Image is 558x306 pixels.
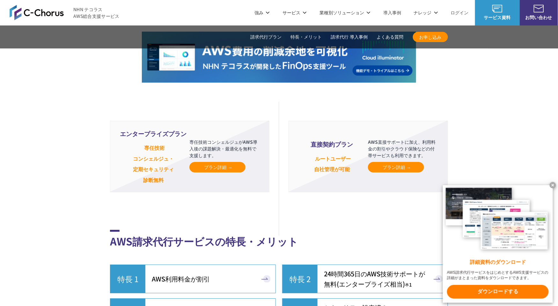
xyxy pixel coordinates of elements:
[110,265,145,293] span: 特長 1
[413,32,448,42] a: お申し込み
[120,129,187,138] span: エンタープライズプラン
[331,34,368,40] a: 請求代行 導入事例
[133,144,174,184] small: 専任技術 コンシェルジュ・ 定期セキュリティ 診断無料
[368,139,438,159] p: AWS直接サポートに加え、利用料金の割引やクラウド保険などの付帯サービスも利用できます。
[492,5,503,12] img: AWS総合支援サービス C-Chorus サービス資料
[254,9,270,16] p: 強み
[314,155,351,173] small: ルートユーザー 自社管理が可能
[405,281,412,288] small: ※1
[520,14,558,21] span: お問い合わせ
[319,9,371,16] p: 業種別ソリューション
[73,6,120,19] span: NHN テコラス AWS総合支援サービス
[383,164,409,171] span: プラン詳細
[383,9,401,16] a: 導入事例
[142,32,416,83] img: 正しいクラウド財務管理でAWS費用の大幅削減を NHN テコラスが開発したFinOps支援ツール Cloud Illuminator
[451,9,469,16] a: ログイン
[447,270,549,281] x-t: AWS請求代行サービスをはじめとするAWS支援サービスの詳細がまとまった資料をダウンロードできます。
[204,164,231,171] span: プラン詳細
[475,14,520,21] span: サービス資料
[414,9,438,16] p: ナレッジ
[10,5,64,20] img: AWS総合支援サービス C-Chorus
[298,140,365,149] span: 直接契約プラン
[189,162,246,172] a: プラン詳細
[368,162,424,172] a: プラン詳細
[443,185,553,303] a: 詳細資料のダウンロード AWS請求代行サービスをはじめとするAWS支援サービスの詳細がまとまった資料をダウンロードできます。 ダウンロードする
[152,274,210,284] span: AWS利用料金が割引
[413,34,448,40] span: お申し込み
[110,230,448,249] h2: AWS請求代行サービスの特長・メリット
[10,5,120,20] a: AWS総合支援サービス C-Chorus NHN テコラスAWS総合支援サービス
[377,34,403,40] a: よくある質問
[447,285,549,299] x-t: ダウンロードする
[283,9,307,16] p: サービス
[282,265,448,293] a: 特長 2 24時間365日のAWS技術サポートが無料(エンタープライズ相当)※1
[189,139,260,159] p: 専任技術コンシェルジュがAWS導入後の課題解決・最適化を無料で支援します。
[290,34,322,40] a: 特長・メリット
[447,259,549,266] x-t: 詳細資料のダウンロード
[534,5,544,12] img: お問い合わせ
[283,265,318,293] span: 特長 2
[324,269,425,289] span: 24時間365日の AWS技術サポートが 無料 (エンタープライズ相当)
[110,265,276,293] a: 特長 1 AWS利用料金が割引
[250,34,282,40] a: 請求代行プラン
